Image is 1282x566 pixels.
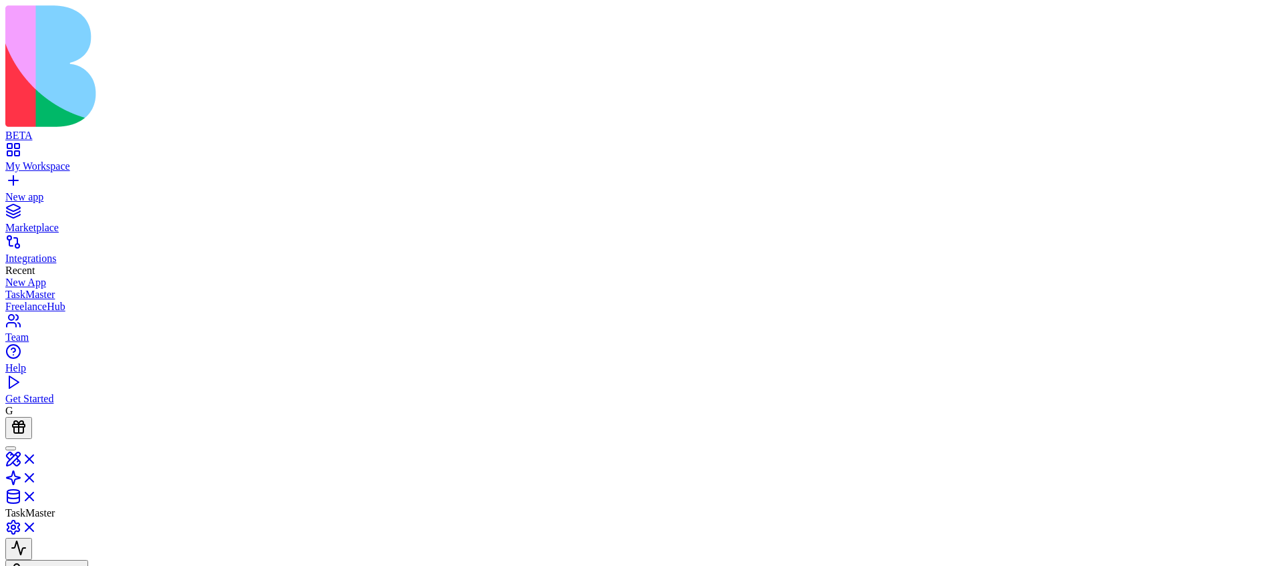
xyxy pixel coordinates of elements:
a: TaskMaster [5,289,1277,301]
span: Recent [5,265,35,276]
span: G [5,405,13,416]
a: My Workspace [5,148,1277,172]
a: Marketplace [5,210,1277,234]
div: My Workspace [5,160,1277,172]
a: New app [5,179,1277,203]
div: BETA [5,130,1277,142]
a: Help [5,350,1277,374]
div: Marketplace [5,222,1277,234]
div: Team [5,331,1277,343]
div: Help [5,362,1277,374]
a: BETA [5,118,1277,142]
div: Get Started [5,393,1277,405]
a: Team [5,319,1277,343]
div: New app [5,191,1277,203]
a: New App [5,277,1277,289]
img: logo [5,5,542,127]
span: TaskMaster [5,507,55,519]
a: Get Started [5,381,1277,405]
div: Integrations [5,253,1277,265]
a: FreelanceHub [5,301,1277,313]
a: Integrations [5,241,1277,265]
